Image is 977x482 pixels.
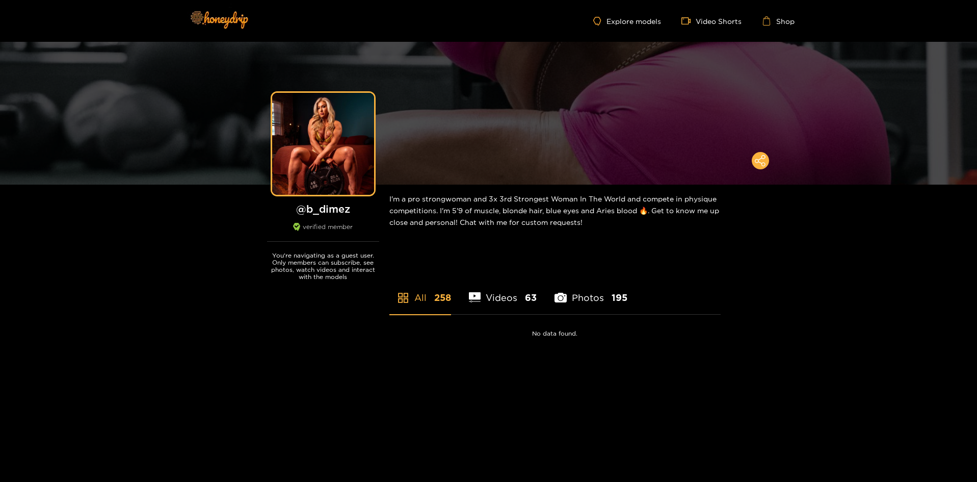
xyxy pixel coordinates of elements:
[593,17,661,26] a: Explore models
[525,291,537,304] span: 63
[469,268,537,314] li: Videos
[389,185,721,236] div: I'm a pro strongwoman and 3x 3rd Strongest Woman In The World and compete in physique competition...
[762,16,795,26] a: Shop
[267,252,379,281] p: You're navigating as a guest user. Only members can subscribe, see photos, watch videos and inter...
[389,330,721,337] p: No data found.
[267,202,379,215] h1: @ b_dimez
[389,268,451,314] li: All
[397,292,409,304] span: appstore
[612,291,627,304] span: 195
[434,291,451,304] span: 258
[267,223,379,242] div: verified member
[554,268,627,314] li: Photos
[681,16,696,26] span: video-camera
[681,16,742,26] a: Video Shorts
